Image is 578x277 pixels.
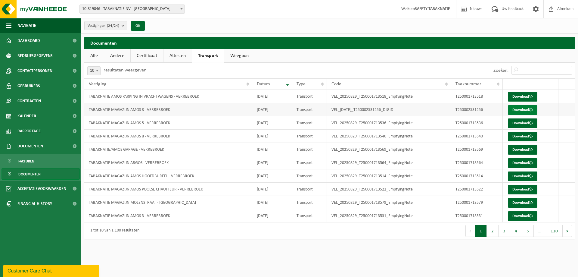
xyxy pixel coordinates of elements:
span: Vestigingen [88,21,119,30]
span: Navigatie [17,18,36,33]
button: 4 [510,225,522,237]
span: … [534,225,546,237]
td: TABAKNATIE AMOS PARKING IN VRACHTWAGENS - VERREBROEK [84,90,252,103]
td: VEL_[DATE]_T250002531256_DIGID [327,103,451,116]
span: Facturen [18,156,34,167]
td: Transport [292,156,327,169]
td: Transport [292,196,327,209]
a: Transport [192,49,224,63]
td: TABAKNATIE MAGAZIJN AMOS 8 - VERREBROEK [84,103,252,116]
td: T250001713564 [451,156,503,169]
span: 10-819046 - TABAKNATIE NV - ANTWERPEN [79,5,185,14]
strong: SAFETY TABAKNATIE [415,7,450,11]
a: Download [508,92,537,102]
td: Transport [292,103,327,116]
div: 1 tot 10 van 1,100 resultaten [87,225,139,236]
button: 2 [487,225,499,237]
button: Next [563,225,572,237]
td: VEL_20250829_T250001713579_EmptyingNote [327,196,451,209]
label: resultaten weergeven [104,68,146,73]
span: Rapportage [17,124,41,139]
td: Transport [292,130,327,143]
td: T250001713522 [451,183,503,196]
td: Transport [292,183,327,196]
td: TABAKNATIE MAGAZIJN ARGOS - VERREBROEK [84,156,252,169]
a: Weegbon [224,49,255,63]
td: [DATE] [252,183,292,196]
td: TABAKNATIE MAGAZIJN AMOS 8 - VERREBROEK [84,130,252,143]
td: TABAKNATIE MAGAZIJN MOLENSTRAAT - [GEOGRAPHIC_DATA] [84,196,252,209]
td: VEL_20250829_T250001713531_EmptyingNote [327,209,451,222]
a: Documenten [2,168,80,180]
td: TABAKNATIE MAGAZIJN AMOS HOOFDBUREEL - VERREBROEK [84,169,252,183]
td: VEL_20250829_T250001713569_EmptyingNote [327,143,451,156]
a: Download [508,145,537,155]
span: Type [297,82,306,87]
a: Download [508,198,537,208]
td: [DATE] [252,90,292,103]
td: Transport [292,90,327,103]
td: [DATE] [252,143,292,156]
td: [DATE] [252,156,292,169]
td: T250001713518 [451,90,503,103]
td: [DATE] [252,169,292,183]
td: [DATE] [252,116,292,130]
span: Taaknummer [455,82,481,87]
span: 10 [87,66,101,75]
td: VEL_20250829_T250001713522_EmptyingNote [327,183,451,196]
a: Facturen [2,155,80,167]
td: VEL_20250829_T250001713540_EmptyingNote [327,130,451,143]
a: Alle [84,49,104,63]
span: 10-819046 - TABAKNATIE NV - ANTWERPEN [80,5,185,13]
td: [DATE] [252,103,292,116]
a: Download [508,158,537,168]
button: 110 [546,225,563,237]
td: TABAKNATIE/AMOS GARAGE - VERREBROEK [84,143,252,156]
td: [DATE] [252,130,292,143]
a: Download [508,211,537,221]
button: 3 [499,225,510,237]
span: Bedrijfsgegevens [17,48,53,63]
td: VEL_20250829_T250001713518_EmptyingNote [327,90,451,103]
td: [DATE] [252,196,292,209]
span: Acceptatievoorwaarden [17,181,66,196]
iframe: chat widget [3,264,101,277]
a: Download [508,185,537,194]
td: Transport [292,143,327,156]
a: Download [508,132,537,141]
a: Andere [104,49,130,63]
button: OK [131,21,145,31]
button: Vestigingen(24/24) [84,21,127,30]
a: Download [508,172,537,181]
button: 5 [522,225,534,237]
td: TABAKNATIE MAGAZIJN AMOS 5 - VERREBROEK [84,116,252,130]
td: T250001713540 [451,130,503,143]
td: T250001713569 [451,143,503,156]
span: Contactpersonen [17,63,52,78]
span: Code [331,82,341,87]
td: TABAKNATIE MAGAZIJN AMOS 3 - VERREBROEK [84,209,252,222]
td: T250001713514 [451,169,503,183]
button: 1 [475,225,487,237]
span: Contracten [17,93,41,109]
a: Certificaat [131,49,163,63]
td: Transport [292,116,327,130]
td: T250001713531 [451,209,503,222]
span: Documenten [17,139,43,154]
a: Attesten [163,49,192,63]
td: TABAKNATIE MAGAZIJN AMOS POOLSE CHAUFFEUR - VERREBROEK [84,183,252,196]
td: Transport [292,169,327,183]
span: Financial History [17,196,52,211]
td: T250002531256 [451,103,503,116]
td: VEL_20250829_T250001713536_EmptyingNote [327,116,451,130]
span: Datum [257,82,270,87]
span: Vestiging [89,82,107,87]
count: (24/24) [107,24,119,28]
td: Transport [292,209,327,222]
a: Download [508,105,537,115]
span: Kalender [17,109,36,124]
button: Previous [465,225,475,237]
span: Dashboard [17,33,40,48]
a: Download [508,118,537,128]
